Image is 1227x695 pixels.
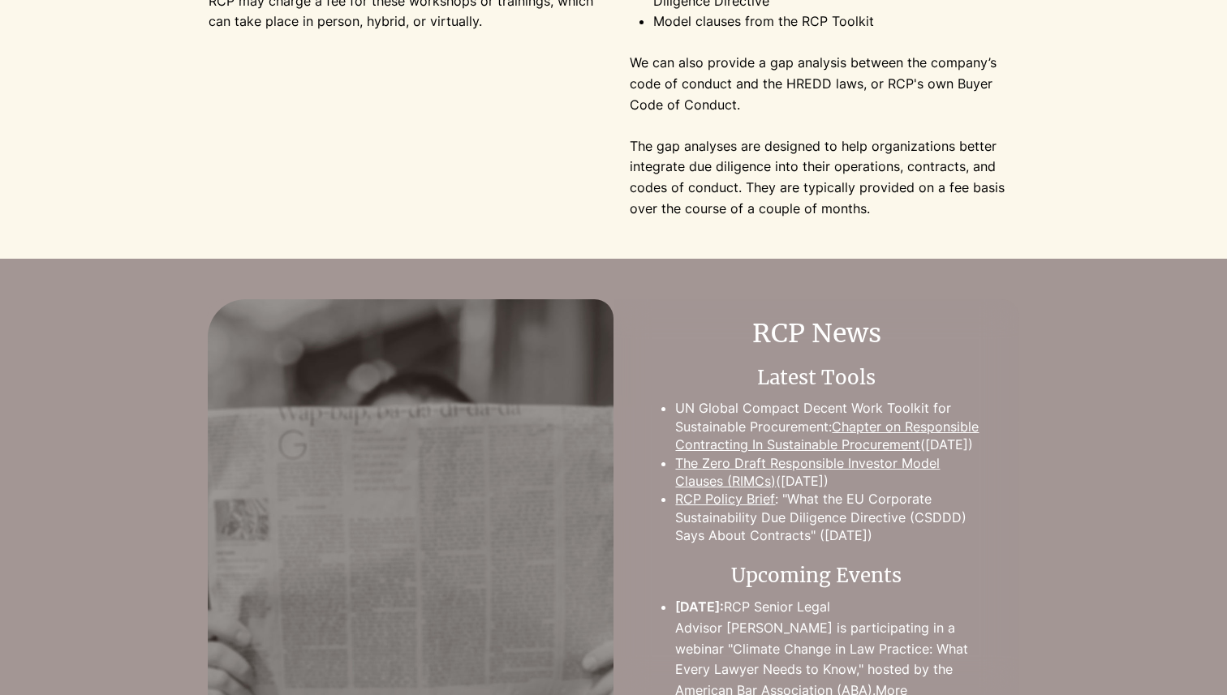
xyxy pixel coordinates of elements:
a: Chapter on Responsible Contracting In Sustainable Procurement [675,418,979,453]
h2: RCP News [652,315,981,352]
p: ( [675,454,980,491]
span: [DATE]: [675,598,724,615]
a: The Zero Draft Responsible Investor Model Clauses (RIMCs) [675,455,940,489]
a: ) [824,473,829,489]
a: : "What the EU Corporate Sustainability Due Diligence Directive (CSDDD) Says About Contracts" ([D... [675,491,967,543]
h3: Latest Tools [652,364,981,392]
h2: Upcoming Events [652,562,980,590]
p: The gap analyses are designed to help organizations better integrate due diligence into their ope... [630,136,1018,219]
p: UN Global Compact Decent Work Toolkit for Sustainable Procurement: ([DATE]) [675,399,980,453]
p: Model clauses from the RCP Toolkit [653,11,1018,53]
a: [DATE] [781,473,824,489]
a: RCP Policy Brief [675,491,775,507]
p: We can also provide a gap analysis between the company’s code of conduct and the HREDD laws, or R... [630,53,1018,115]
